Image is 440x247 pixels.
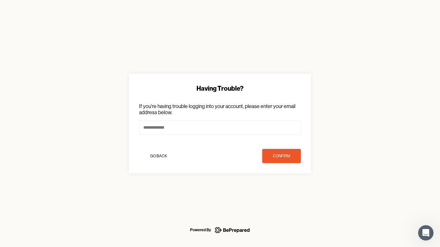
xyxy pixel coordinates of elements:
div: Go Back [150,153,167,159]
div: confirm [273,153,290,159]
button: Go Back [139,149,178,163]
button: confirm [262,149,301,163]
p: If you're having trouble logging into your account, please enter your email address below. [139,103,301,115]
div: Powered By [190,226,211,234]
div: Having Trouble? [139,84,301,93]
iframe: Intercom live chat [418,225,434,241]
